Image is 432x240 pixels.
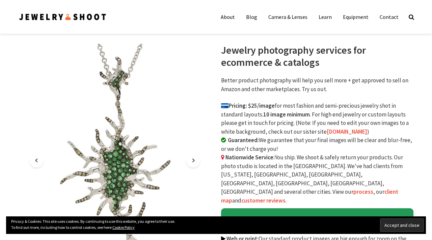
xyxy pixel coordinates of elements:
a: Contact [375,10,404,24]
b: Pricing: $25/image [221,102,275,109]
a: customer reviews [241,197,286,204]
a: GET IN TOUCH [221,208,413,231]
b: Nationwide Service: [225,154,275,161]
h1: Jewelry photography services for ecommerce & catalogs [221,44,413,68]
input: Accept and close [380,218,424,232]
b: 10 image minimum [263,111,310,118]
a: About [216,10,240,24]
a: [DOMAIN_NAME] [327,128,367,135]
a: Camera & Lenses [263,10,313,24]
a: client map [221,188,398,204]
a: process [353,188,373,195]
p: Better product photography will help you sell more + get approved to sell on Amazon and other mar... [221,76,413,94]
a: Cookie Policy [112,225,135,230]
b: Guaranteed: [228,136,259,144]
div: Privacy & Cookies: This site uses cookies. By continuing to use this website, you agree to their ... [6,216,426,234]
a: Blog [241,10,262,24]
img: Jewelry Photographer Bay Area - San Francisco | Nationwide via Mail [19,12,107,22]
a: Learn [314,10,337,24]
a: Equipment [338,10,374,24]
